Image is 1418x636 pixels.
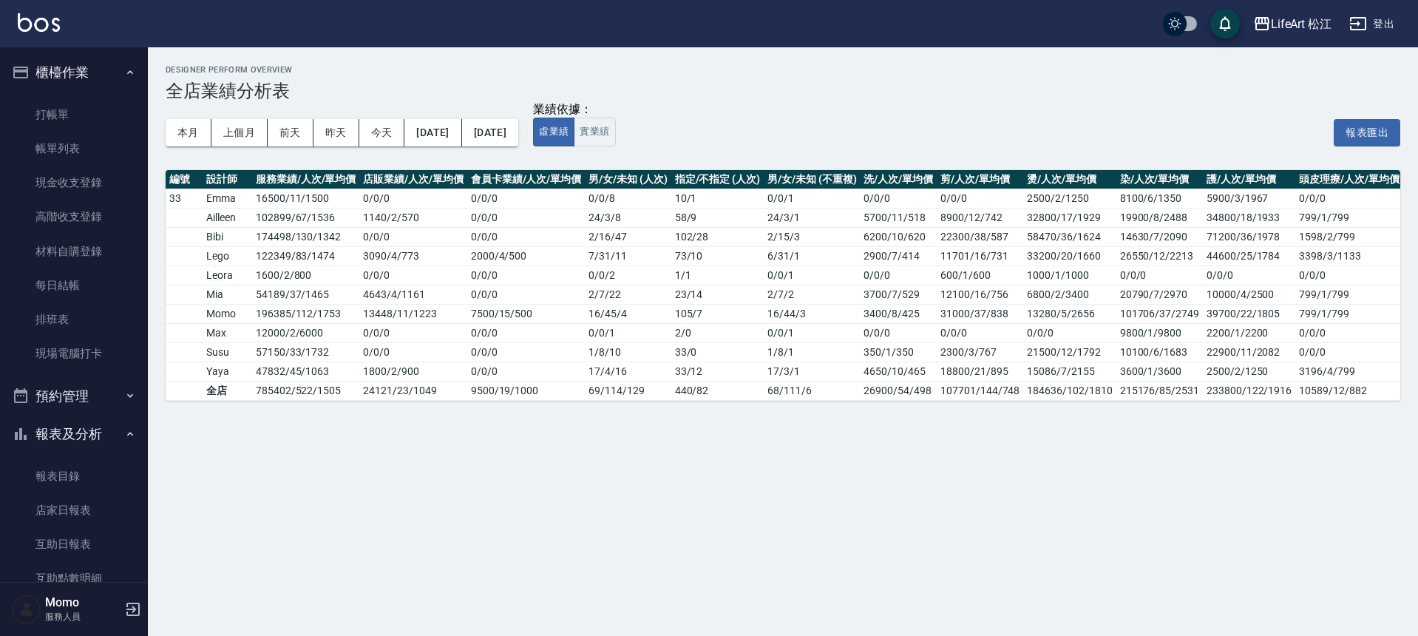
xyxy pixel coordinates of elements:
[937,189,1023,208] td: 0/0/0
[860,189,937,208] td: 0/0/0
[203,246,252,265] td: Lego
[860,170,937,189] th: 洗/人次/單均價
[1295,246,1402,265] td: 3398/3/1133
[467,285,585,304] td: 0 / 0 / 0
[203,323,252,342] td: Max
[1203,208,1295,227] td: 34800/18/1933
[1116,342,1203,362] td: 10100/6/1683
[671,381,764,400] td: 440 / 82
[203,265,252,285] td: Leora
[671,208,764,227] td: 58 / 9
[764,323,860,342] td: 0 / 0 / 1
[764,208,860,227] td: 24 / 3 / 1
[252,227,359,246] td: 174498 / 130 / 1342
[203,362,252,381] td: Yaya
[203,227,252,246] td: Bibi
[764,170,860,189] th: 男/女/未知 (不重複)
[585,381,671,400] td: 69 / 114 / 129
[1116,323,1203,342] td: 9800/1/9800
[6,493,142,527] a: 店家日報表
[45,595,121,610] h5: Momo
[1023,304,1116,323] td: 13280/5/2656
[211,119,268,146] button: 上個月
[764,265,860,285] td: 0 / 0 / 1
[1203,265,1295,285] td: 0/0/0
[203,170,252,189] th: 設計師
[1203,323,1295,342] td: 2200/1/2200
[1203,246,1295,265] td: 44600/25/1784
[937,285,1023,304] td: 12100/16/756
[6,302,142,336] a: 排班表
[467,323,585,342] td: 0 / 0 / 0
[937,227,1023,246] td: 22300/38/587
[467,362,585,381] td: 0 / 0 / 0
[764,285,860,304] td: 2 / 7 / 2
[6,234,142,268] a: 材料自購登錄
[359,119,405,146] button: 今天
[1295,381,1402,400] td: 10589/12/882
[166,189,203,208] td: 33
[1203,170,1295,189] th: 護/人次/單均價
[6,377,142,416] button: 預約管理
[359,265,467,285] td: 0 / 0 / 0
[860,246,937,265] td: 2900/7/414
[937,208,1023,227] td: 8900/12/742
[1295,189,1402,208] td: 0/0/0
[1116,304,1203,323] td: 101706/37/2749
[252,189,359,208] td: 16500 / 11 / 1500
[1334,124,1400,138] a: 報表匯出
[467,170,585,189] th: 會員卡業績/人次/單均價
[860,323,937,342] td: 0/0/0
[462,119,518,146] button: [DATE]
[764,189,860,208] td: 0 / 0 / 1
[252,362,359,381] td: 47832 / 45 / 1063
[359,246,467,265] td: 3090 / 4 / 773
[166,81,1400,101] h3: 全店業績分析表
[166,170,203,189] th: 編號
[671,189,764,208] td: 10 / 1
[937,170,1023,189] th: 剪/人次/單均價
[1247,9,1338,39] button: LifeArt 松江
[467,189,585,208] td: 0 / 0 / 0
[671,246,764,265] td: 73 / 10
[6,336,142,371] a: 現場電腦打卡
[860,362,937,381] td: 4650/10/465
[467,342,585,362] td: 0 / 0 / 0
[6,166,142,200] a: 現金收支登錄
[313,119,359,146] button: 昨天
[359,304,467,323] td: 13448 / 11 / 1223
[937,381,1023,400] td: 107701/144/748
[937,342,1023,362] td: 2300/3/767
[252,170,359,189] th: 服務業績/人次/單均價
[1203,227,1295,246] td: 71200/36/1978
[6,415,142,453] button: 報表及分析
[1023,227,1116,246] td: 58470/36/1624
[585,342,671,362] td: 1 / 8 / 10
[1023,323,1116,342] td: 0/0/0
[860,265,937,285] td: 0/0/0
[574,118,615,146] button: 實業績
[359,323,467,342] td: 0 / 0 / 0
[252,208,359,227] td: 102899 / 67 / 1536
[671,170,764,189] th: 指定/不指定 (人次)
[585,323,671,342] td: 0 / 0 / 1
[1203,285,1295,304] td: 10000/4/2500
[1210,9,1240,38] button: save
[1023,170,1116,189] th: 燙/人次/單均價
[585,285,671,304] td: 2 / 7 / 22
[359,170,467,189] th: 店販業績/人次/單均價
[764,246,860,265] td: 6 / 31 / 1
[1203,381,1295,400] td: 233800/122/1916
[1343,10,1400,38] button: 登出
[12,595,41,624] img: Person
[860,342,937,362] td: 350/1/350
[1023,285,1116,304] td: 6800/2/3400
[252,342,359,362] td: 57150 / 33 / 1732
[18,13,60,32] img: Logo
[1203,304,1295,323] td: 39700/22/1805
[585,189,671,208] td: 0 / 0 / 8
[1116,246,1203,265] td: 26550/12/2213
[1116,285,1203,304] td: 20790/7/2970
[533,118,574,146] button: 虛業績
[764,362,860,381] td: 17 / 3 / 1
